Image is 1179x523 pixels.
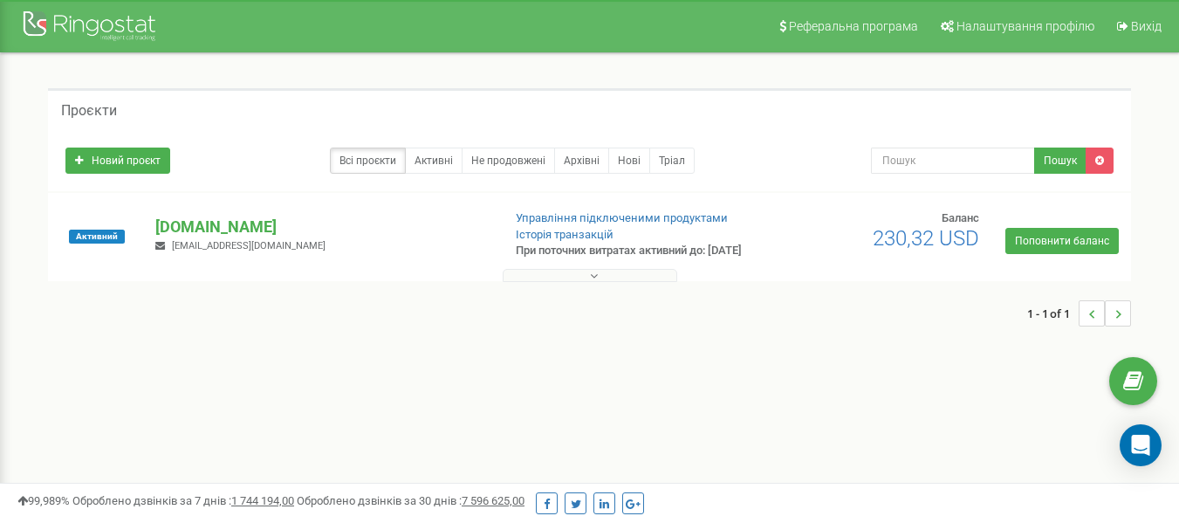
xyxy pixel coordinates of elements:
[72,494,294,507] span: Оброблено дзвінків за 7 днів :
[405,148,463,174] a: Активні
[330,148,406,174] a: Всі проєкти
[231,494,294,507] u: 1 744 194,00
[608,148,650,174] a: Нові
[1005,228,1119,254] a: Поповнити баланс
[1120,424,1162,466] div: Open Intercom Messenger
[17,494,70,507] span: 99,989%
[1027,283,1131,344] nav: ...
[462,494,524,507] u: 7 596 625,00
[554,148,609,174] a: Архівні
[69,230,125,244] span: Активний
[873,226,979,251] span: 230,32 USD
[1131,19,1162,33] span: Вихід
[871,148,1035,174] input: Пошук
[516,211,728,224] a: Управління підключеними продуктами
[516,243,758,259] p: При поточних витратах активний до: [DATE]
[172,240,326,251] span: [EMAIL_ADDRESS][DOMAIN_NAME]
[942,211,979,224] span: Баланс
[61,103,117,119] h5: Проєкти
[462,148,555,174] a: Не продовжені
[1027,300,1079,327] span: 1 - 1 of 1
[1034,148,1086,174] button: Пошук
[65,148,170,174] a: Новий проєкт
[516,228,613,241] a: Історія транзакцій
[649,148,695,174] a: Тріал
[297,494,524,507] span: Оброблено дзвінків за 30 днів :
[956,19,1094,33] span: Налаштування профілю
[155,216,487,238] p: [DOMAIN_NAME]
[789,19,918,33] span: Реферальна програма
